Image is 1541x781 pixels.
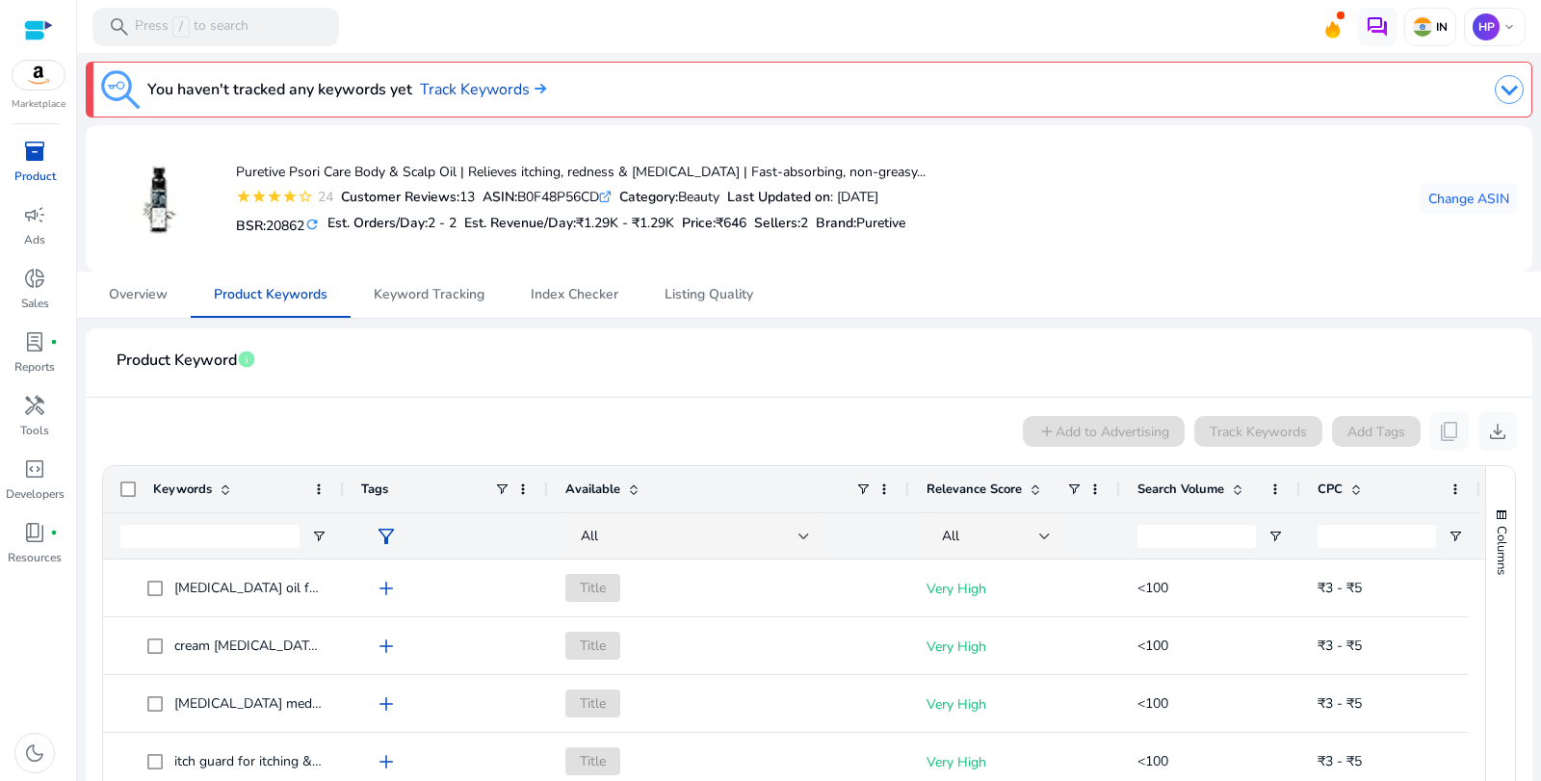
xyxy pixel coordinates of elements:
span: Keyword Tracking [374,288,484,301]
p: HP [1473,13,1500,40]
span: lab_profile [23,330,46,353]
img: amazon.svg [13,61,65,90]
p: Ads [24,231,45,248]
span: All [942,527,959,545]
h5: Price: [682,216,746,232]
p: Very High [927,569,1103,609]
p: IN [1432,19,1448,35]
span: Available [565,481,620,498]
span: <100 [1137,579,1168,597]
b: Customer Reviews: [341,188,459,206]
span: fiber_manual_record [50,338,58,346]
p: Press to search [135,16,248,38]
span: itch guard for itching & rashes [174,752,355,770]
h5: Est. Orders/Day: [327,216,457,232]
b: Last Updated on [727,188,830,206]
mat-icon: star_border [298,189,313,204]
p: Very High [927,685,1103,724]
input: CPC Filter Input [1318,525,1436,548]
p: Tools [20,422,49,439]
img: arrow-right.svg [530,83,546,94]
h5: Est. Revenue/Day: [464,216,674,232]
span: Search Volume [1137,481,1224,498]
span: dark_mode [23,742,46,765]
span: ₹3 - ₹5 [1318,579,1362,597]
div: B0F48P56CD [483,187,612,207]
p: Very High [927,627,1103,666]
p: Sales [21,295,49,312]
span: handyman [23,394,46,417]
span: <100 [1137,637,1168,655]
div: : [DATE] [727,187,878,207]
span: Tags [361,481,388,498]
span: 2 - 2 [428,214,457,232]
button: Change ASIN [1421,183,1517,214]
button: Open Filter Menu [1448,529,1463,544]
span: Title [565,632,620,660]
button: download [1478,412,1517,451]
button: Open Filter Menu [311,529,326,544]
span: campaign [23,203,46,226]
p: Marketplace [12,97,65,112]
span: ₹3 - ₹5 [1318,694,1362,713]
b: Category: [619,188,678,206]
div: 13 [341,187,475,207]
button: Open Filter Menu [1267,529,1283,544]
span: add [375,750,398,773]
div: Beauty [619,187,719,207]
span: 2 [800,214,808,232]
p: Resources [8,549,62,566]
span: search [108,15,131,39]
h5: Sellers: [754,216,808,232]
span: Title [565,690,620,717]
span: Change ASIN [1428,189,1509,209]
img: keyword-tracking.svg [101,70,140,109]
span: All [581,527,598,545]
span: <100 [1137,752,1168,770]
span: Title [565,747,620,775]
mat-icon: star [236,189,251,204]
span: add [375,577,398,600]
mat-icon: refresh [304,216,320,234]
p: Product [14,168,56,185]
span: code_blocks [23,457,46,481]
h4: Puretive Psori Care Body & Scalp Oil | Relieves itching, redness & [MEDICAL_DATA] | Fast-absorbin... [236,165,926,181]
img: 41IJrhvINmL._SS40_.jpg [123,163,196,235]
input: Keywords Filter Input [120,525,300,548]
span: 20862 [266,217,304,235]
span: Relevance Score [927,481,1022,498]
span: Product Keyword [117,344,237,377]
span: Index Checker [531,288,618,301]
span: <100 [1137,694,1168,713]
span: book_4 [23,521,46,544]
input: Search Volume Filter Input [1137,525,1256,548]
span: [MEDICAL_DATA] oil for scalp [174,579,356,597]
mat-icon: star [282,189,298,204]
span: CPC [1318,481,1343,498]
span: filter_alt [375,525,398,548]
span: inventory_2 [23,140,46,163]
span: info [237,350,256,369]
h5: BSR: [236,214,320,235]
span: cream [MEDICAL_DATA] [MEDICAL_DATA] [174,637,433,655]
div: 24 [313,187,333,207]
span: Brand [816,214,853,232]
span: ₹1.29K - ₹1.29K [576,214,674,232]
span: keyboard_arrow_down [1502,19,1517,35]
span: [MEDICAL_DATA] medicine scalp [174,694,373,713]
h5: : [816,216,905,232]
span: Columns [1493,526,1510,575]
span: Overview [109,288,168,301]
span: ₹646 [716,214,746,232]
h3: You haven't tracked any keywords yet [147,78,412,101]
span: ₹3 - ₹5 [1318,637,1362,655]
p: Reports [14,358,55,376]
span: add [375,635,398,658]
span: / [172,16,190,38]
span: Listing Quality [665,288,753,301]
span: Title [565,574,620,602]
span: download [1486,420,1509,443]
span: Puretive [856,214,905,232]
span: add [375,692,398,716]
span: fiber_manual_record [50,529,58,536]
